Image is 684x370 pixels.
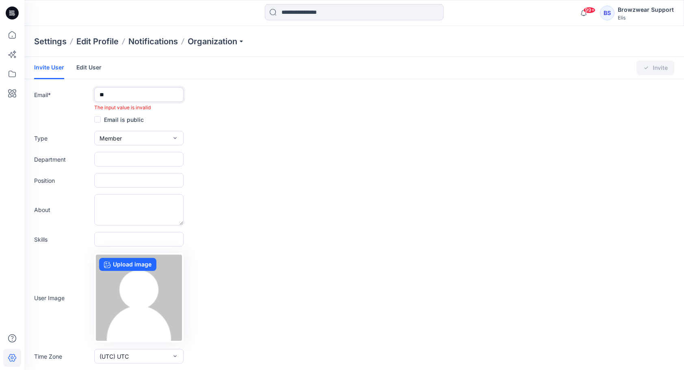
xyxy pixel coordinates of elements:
label: Email is public [94,115,144,124]
label: Upload image [99,258,156,271]
label: Email [34,91,91,99]
button: Member [94,131,184,145]
img: no-profile.png [96,255,182,341]
a: Edit User [76,57,102,78]
span: The input value is invalid [94,104,151,110]
span: 99+ [583,7,595,13]
label: Time Zone [34,352,91,361]
label: Position [34,176,91,185]
a: Edit Profile [76,36,119,47]
label: Department [34,155,91,164]
label: Skills [34,235,91,244]
label: Type [34,134,91,143]
div: BS [600,6,615,20]
label: User Image [34,294,91,302]
a: Invite User [34,57,64,79]
button: (UTC) UTC [94,349,184,364]
p: Settings [34,36,67,47]
div: Browzwear Support [618,5,674,15]
a: Notifications [128,36,178,47]
div: Elis [618,15,674,21]
label: About [34,206,91,214]
span: (UTC) UTC [100,352,129,361]
span: Member [100,134,122,143]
